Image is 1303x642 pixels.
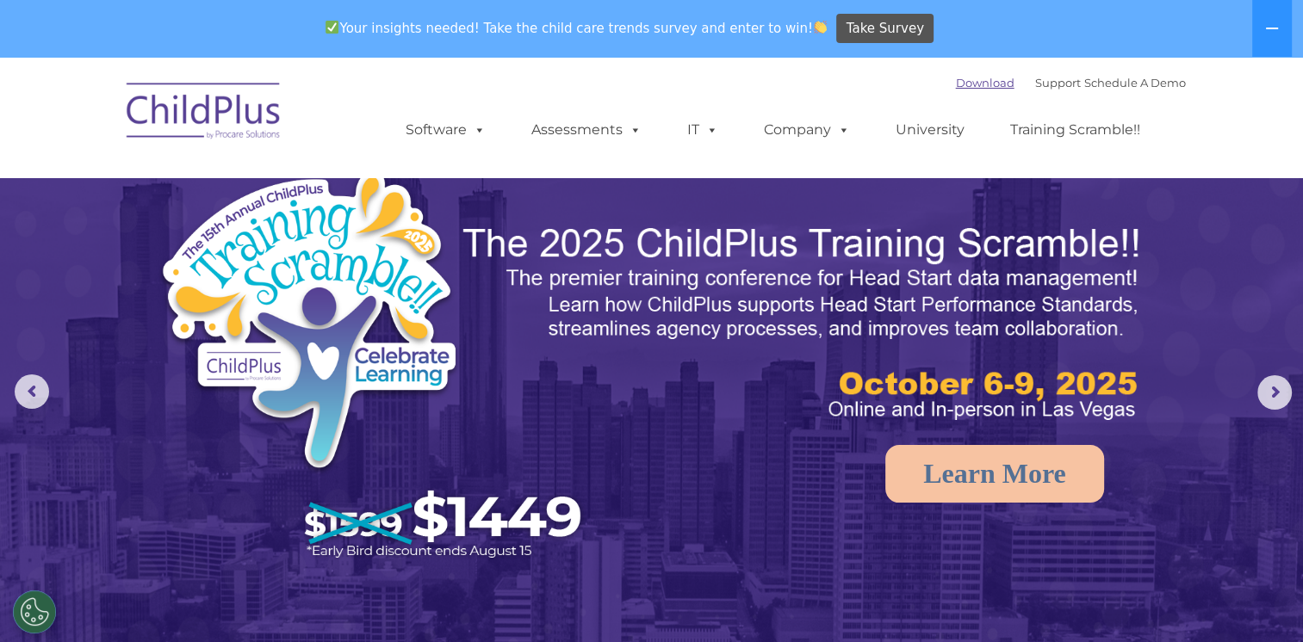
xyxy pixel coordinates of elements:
img: ChildPlus by Procare Solutions [118,71,290,157]
img: 👏 [814,21,827,34]
span: Take Survey [847,14,924,44]
img: ✅ [326,21,338,34]
a: IT [670,113,735,147]
a: Support [1035,76,1081,90]
button: Cookies Settings [13,590,56,633]
a: University [878,113,982,147]
span: Last name [239,114,292,127]
a: Download [956,76,1014,90]
a: Software [388,113,503,147]
a: Training Scramble!! [993,113,1157,147]
font: | [956,76,1186,90]
a: Schedule A Demo [1084,76,1186,90]
span: Your insights needed! Take the child care trends survey and enter to win! [319,11,835,45]
a: Take Survey [836,14,934,44]
a: Company [747,113,867,147]
a: Learn More [885,445,1104,503]
a: Assessments [514,113,659,147]
span: Phone number [239,184,313,197]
